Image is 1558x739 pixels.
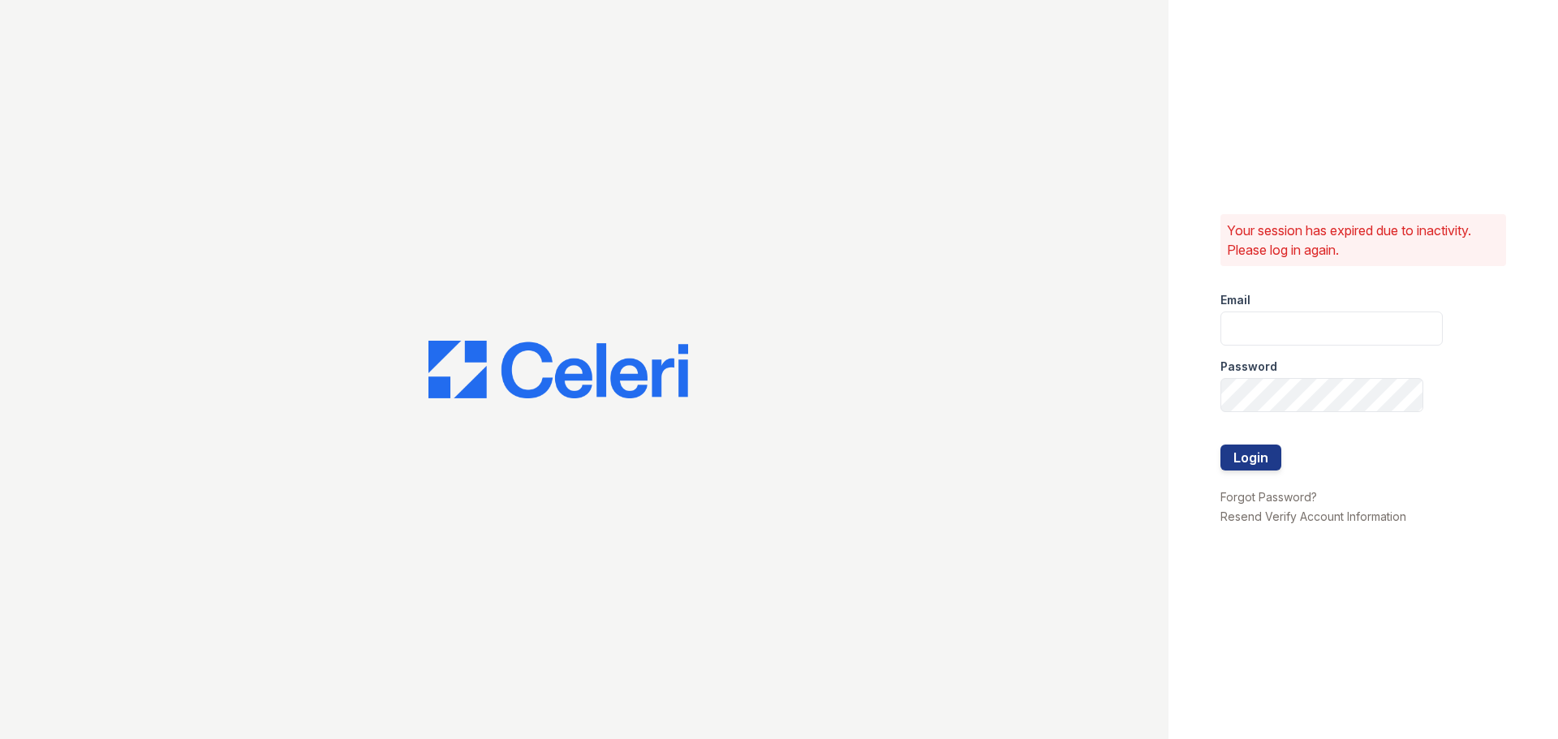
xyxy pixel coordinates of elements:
[1220,359,1277,375] label: Password
[1227,221,1500,260] p: Your session has expired due to inactivity. Please log in again.
[1220,445,1281,470] button: Login
[428,341,688,399] img: CE_Logo_Blue-a8612792a0a2168367f1c8372b55b34899dd931a85d93a1a3d3e32e68fde9ad4.png
[1220,490,1317,504] a: Forgot Password?
[1220,509,1406,523] a: Resend Verify Account Information
[1220,292,1250,308] label: Email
